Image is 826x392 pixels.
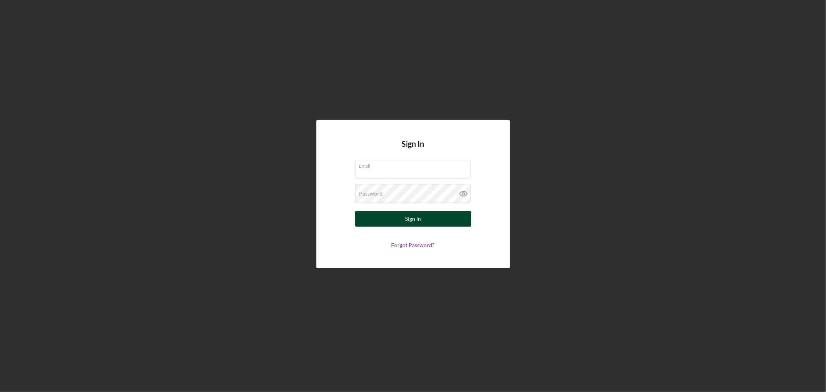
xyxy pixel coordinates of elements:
a: Forgot Password? [392,242,435,248]
button: Sign In [355,211,471,227]
h4: Sign In [402,139,424,160]
div: Sign In [405,211,421,227]
label: Email [359,160,471,169]
label: Password [359,191,383,197]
